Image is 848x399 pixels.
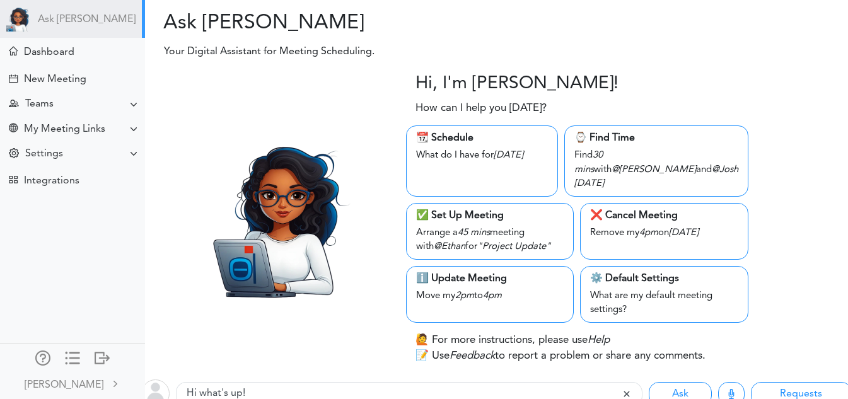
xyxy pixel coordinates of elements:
[6,6,32,32] img: Powered by TEAMCAL AI
[450,350,495,361] i: Feedback
[590,223,738,241] div: Remove my on
[415,332,610,349] p: 🙋 For more instructions, please use
[24,74,86,86] div: New Meeting
[1,369,144,398] a: [PERSON_NAME]
[24,47,74,59] div: Dashboard
[415,348,706,364] p: 📝 Use to report a problem or share any comments.
[38,14,136,26] a: Ask [PERSON_NAME]
[24,124,105,136] div: My Meeting Links
[416,146,548,163] div: What do I have for
[574,146,738,192] div: Find with and
[639,228,658,238] i: 4pm
[494,151,523,160] i: [DATE]
[25,148,63,160] div: Settings
[712,165,738,175] i: @Josh
[9,148,19,160] div: Change Settings
[95,350,110,363] div: Log out
[588,335,610,345] i: Help
[434,242,465,252] i: @Ethan
[416,208,564,223] div: ✅ Set Up Meeting
[155,44,648,59] p: Your Digital Assistant for Meeting Scheduling.
[9,47,18,55] div: Home
[612,165,696,175] i: @[PERSON_NAME]
[65,350,80,363] div: Show only icons
[154,11,487,35] h2: Ask [PERSON_NAME]
[574,179,604,188] i: [DATE]
[65,350,80,368] a: Change side menu
[416,223,564,255] div: Arrange a meeting with for
[25,378,103,393] div: [PERSON_NAME]
[483,291,502,301] i: 4pm
[9,124,18,136] div: Share Meeting Link
[458,228,490,238] i: 45 mins
[416,271,564,286] div: ℹ️ Update Meeting
[416,286,564,304] div: Move my to
[455,291,474,301] i: 2pm
[9,74,18,83] div: Creating Meeting
[590,208,738,223] div: ❌ Cancel Meeting
[25,98,54,110] div: Teams
[24,175,79,187] div: Integrations
[35,350,50,363] div: Manage Members and Externals
[189,130,366,308] img: Zara.png
[416,130,548,146] div: 📆 Schedule
[477,242,551,252] i: "Project Update"
[574,130,738,146] div: ⌚️ Find Time
[590,286,738,318] div: What are my default meeting settings?
[415,74,619,95] h3: Hi, I'm [PERSON_NAME]!
[669,228,699,238] i: [DATE]
[574,151,603,175] i: 30 mins
[590,271,738,286] div: ⚙️ Default Settings
[9,175,18,184] div: TEAMCAL AI Workflow Apps
[415,100,547,117] p: How can I help you [DATE]?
